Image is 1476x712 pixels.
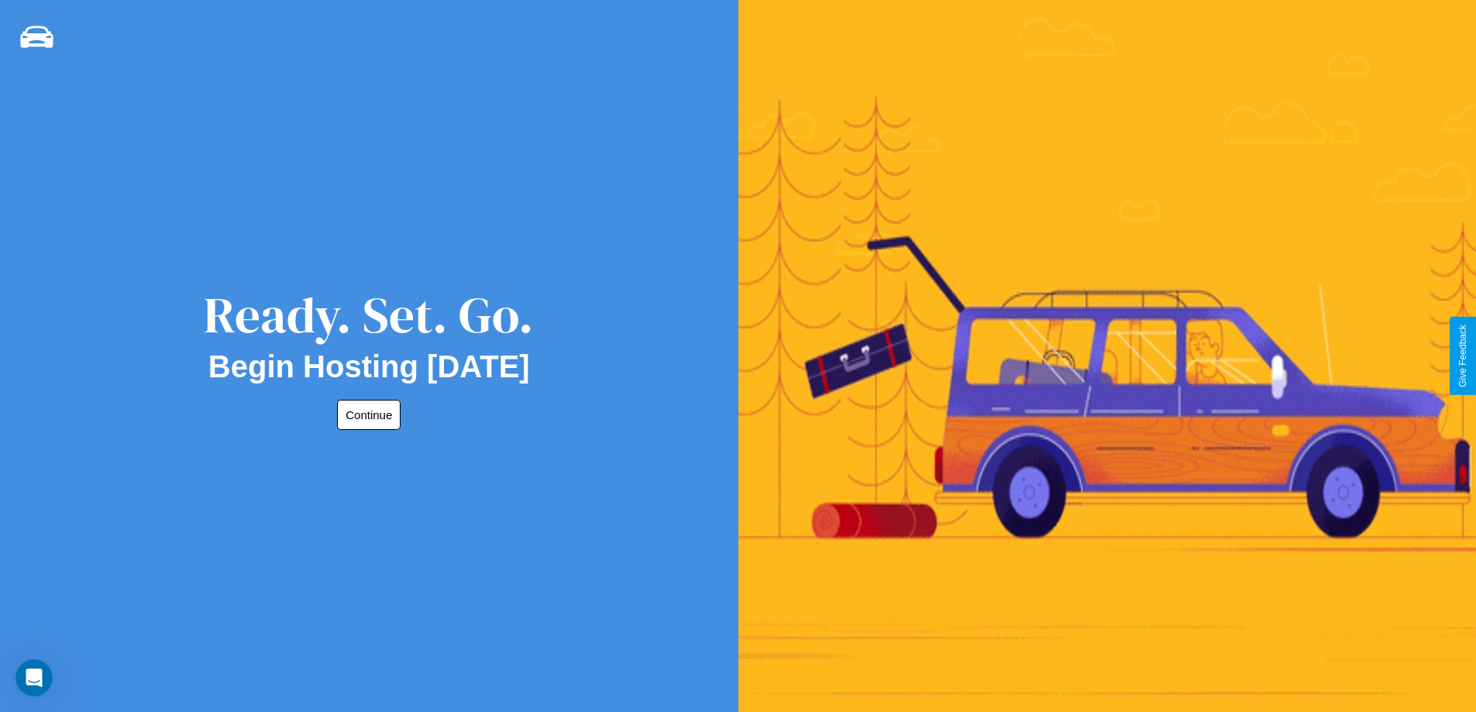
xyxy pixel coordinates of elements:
[1457,325,1468,387] div: Give Feedback
[337,400,401,430] button: Continue
[15,659,53,697] iframe: Intercom live chat
[208,349,530,384] h2: Begin Hosting [DATE]
[204,280,534,349] div: Ready. Set. Go.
